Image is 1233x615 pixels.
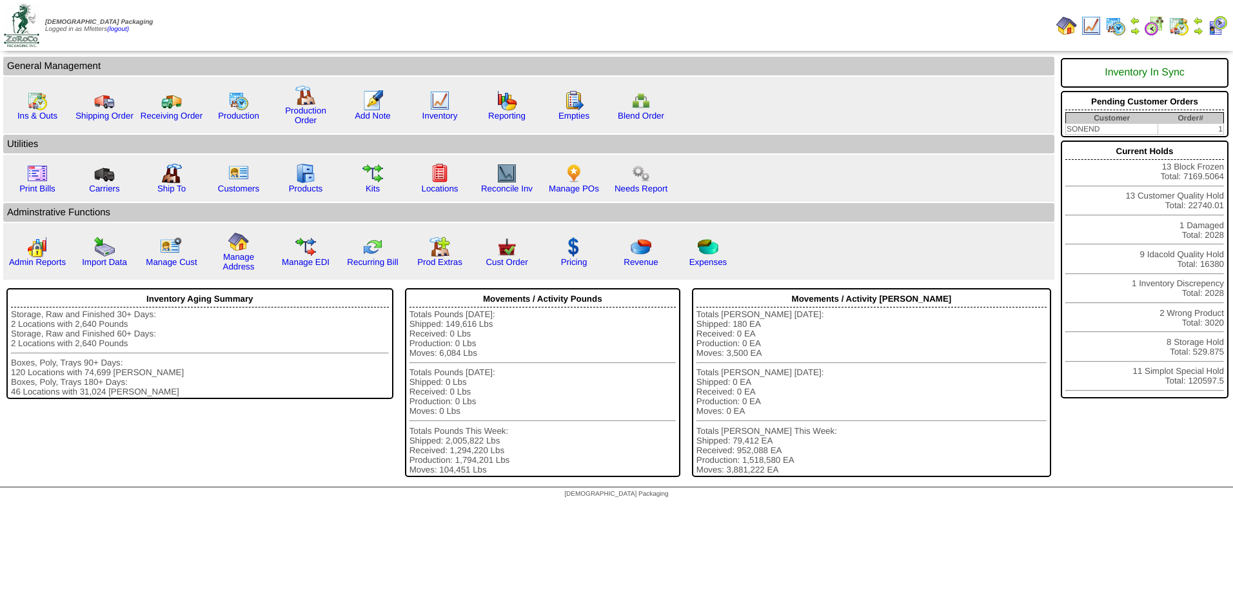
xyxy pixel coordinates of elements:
div: Inventory In Sync [1065,61,1224,85]
img: truck3.gif [94,163,115,184]
div: Pending Customer Orders [1065,93,1224,110]
img: customers.gif [228,163,249,184]
a: Reconcile Inv [481,184,533,193]
img: calendarprod.gif [1105,15,1126,36]
td: 1 [1158,124,1223,135]
div: Movements / Activity [PERSON_NAME] [696,291,1047,307]
img: workflow.png [631,163,651,184]
a: Kits [366,184,380,193]
a: Manage Address [223,252,255,271]
img: factory.gif [295,85,316,106]
img: edi.gif [295,237,316,257]
div: 13 Block Frozen Total: 7169.5064 13 Customer Quality Hold Total: 22740.01 1 Damaged Total: 2028 9... [1061,141,1228,398]
img: truck.gif [94,90,115,111]
a: Manage POs [549,184,599,193]
img: managecust.png [160,237,184,257]
a: Needs Report [615,184,667,193]
img: arrowright.gif [1130,26,1140,36]
a: Expenses [689,257,727,267]
img: calendarprod.gif [228,90,249,111]
div: Totals Pounds [DATE]: Shipped: 149,616 Lbs Received: 0 Lbs Production: 0 Lbs Moves: 6,084 Lbs Tot... [409,309,676,474]
img: import.gif [94,237,115,257]
img: factory2.gif [161,163,182,184]
img: calendarblend.gif [1144,15,1165,36]
a: Import Data [82,257,127,267]
img: home.gif [1056,15,1077,36]
a: Ship To [157,184,186,193]
a: Recurring Bill [347,257,398,267]
a: Customers [218,184,259,193]
img: po.png [564,163,584,184]
a: Manage Cust [146,257,197,267]
img: network.png [631,90,651,111]
a: Production Order [285,106,326,125]
img: arrowleft.gif [1193,15,1203,26]
a: Print Bills [19,184,55,193]
th: Customer [1066,113,1158,124]
div: Movements / Activity Pounds [409,291,676,307]
a: Manage EDI [282,257,330,267]
th: Order# [1158,113,1223,124]
img: locations.gif [429,163,450,184]
a: Carriers [89,184,119,193]
div: Inventory Aging Summary [11,291,389,307]
img: calendarinout.gif [1169,15,1189,36]
img: truck2.gif [161,90,182,111]
td: Utilities [3,135,1054,153]
a: Inventory [422,111,458,121]
a: Revenue [624,257,658,267]
a: Prod Extras [417,257,462,267]
img: cabinet.gif [295,163,316,184]
img: pie_chart.png [631,237,651,257]
a: Blend Order [618,111,664,121]
div: Totals [PERSON_NAME] [DATE]: Shipped: 180 EA Received: 0 EA Production: 0 EA Moves: 3,500 EA Tota... [696,309,1047,474]
img: line_graph2.gif [497,163,517,184]
span: [DEMOGRAPHIC_DATA] Packaging [45,19,153,26]
a: Add Note [355,111,391,121]
a: Receiving Order [141,111,202,121]
img: arrowleft.gif [1130,15,1140,26]
img: workflow.gif [362,163,383,184]
td: SONEND [1066,124,1158,135]
a: Admin Reports [9,257,66,267]
div: Storage, Raw and Finished 30+ Days: 2 Locations with 2,640 Pounds Storage, Raw and Finished 60+ D... [11,309,389,396]
img: graph2.png [27,237,48,257]
img: dollar.gif [564,237,584,257]
img: line_graph.gif [429,90,450,111]
img: graph.gif [497,90,517,111]
a: Pricing [561,257,587,267]
a: Production [218,111,259,121]
img: arrowright.gif [1193,26,1203,36]
img: calendarcustomer.gif [1207,15,1228,36]
img: home.gif [228,231,249,252]
img: calendarinout.gif [27,90,48,111]
a: Products [289,184,323,193]
a: Locations [421,184,458,193]
img: pie_chart2.png [698,237,718,257]
a: Shipping Order [75,111,133,121]
a: Reporting [488,111,526,121]
span: [DEMOGRAPHIC_DATA] Packaging [564,491,668,498]
img: orders.gif [362,90,383,111]
a: Cust Order [486,257,528,267]
img: reconcile.gif [362,237,383,257]
img: prodextras.gif [429,237,450,257]
img: cust_order.png [497,237,517,257]
span: Logged in as Mfetters [45,19,153,33]
div: Current Holds [1065,143,1224,160]
img: invoice2.gif [27,163,48,184]
a: (logout) [107,26,129,33]
img: workorder.gif [564,90,584,111]
td: Adminstrative Functions [3,203,1054,222]
img: zoroco-logo-small.webp [4,4,39,47]
a: Ins & Outs [17,111,57,121]
img: line_graph.gif [1081,15,1101,36]
a: Empties [558,111,589,121]
td: General Management [3,57,1054,75]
